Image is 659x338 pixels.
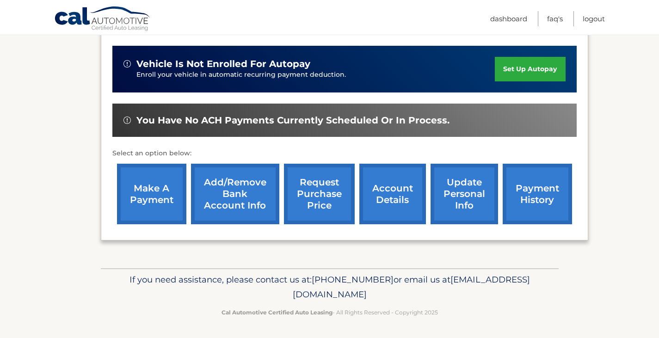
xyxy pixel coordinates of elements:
p: - All Rights Reserved - Copyright 2025 [107,307,553,317]
p: If you need assistance, please contact us at: or email us at [107,272,553,302]
a: Cal Automotive [54,6,151,33]
a: set up autopay [495,57,565,81]
a: Dashboard [490,11,527,26]
p: Select an option below: [112,148,577,159]
p: Enroll your vehicle in automatic recurring payment deduction. [136,70,495,80]
a: FAQ's [547,11,563,26]
a: Logout [583,11,605,26]
span: You have no ACH payments currently scheduled or in process. [136,115,450,126]
a: payment history [503,164,572,224]
span: vehicle is not enrolled for autopay [136,58,310,70]
a: account details [359,164,426,224]
a: Add/Remove bank account info [191,164,279,224]
span: [PHONE_NUMBER] [312,274,394,285]
a: update personal info [431,164,498,224]
strong: Cal Automotive Certified Auto Leasing [222,309,333,316]
span: [EMAIL_ADDRESS][DOMAIN_NAME] [293,274,530,300]
a: request purchase price [284,164,355,224]
img: alert-white.svg [123,60,131,68]
a: make a payment [117,164,186,224]
img: alert-white.svg [123,117,131,124]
